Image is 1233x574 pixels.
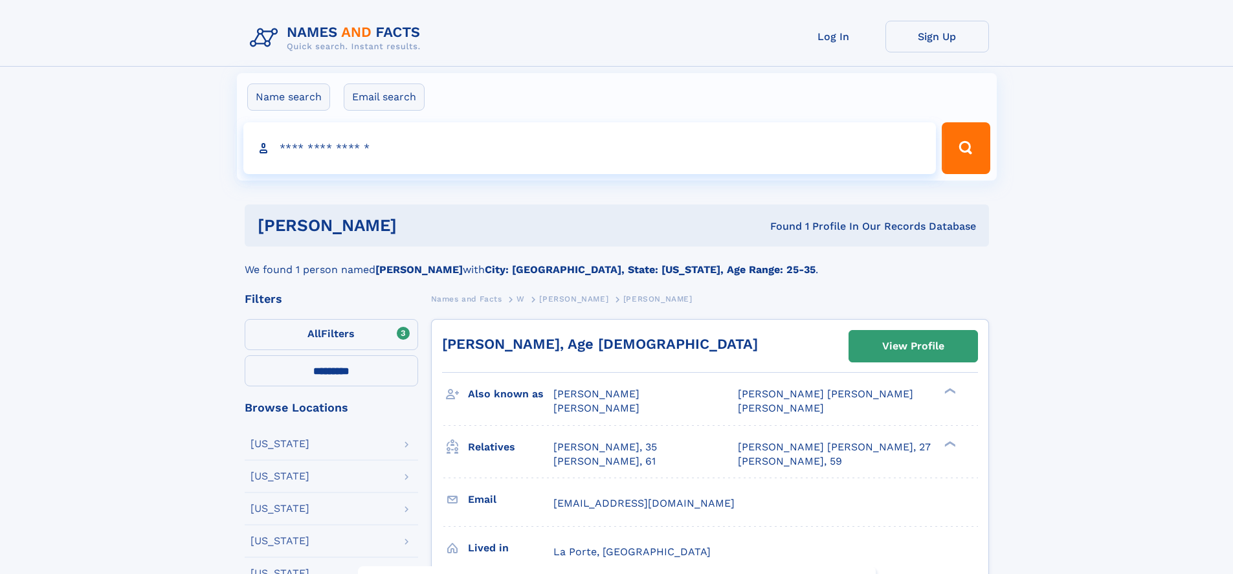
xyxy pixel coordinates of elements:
span: [PERSON_NAME] [553,402,639,414]
input: search input [243,122,937,174]
h3: Email [468,489,553,511]
a: Log In [782,21,885,52]
div: [US_STATE] [250,503,309,514]
h1: [PERSON_NAME] [258,217,584,234]
a: [PERSON_NAME], Age [DEMOGRAPHIC_DATA] [442,336,758,352]
label: Name search [247,83,330,111]
div: Filters [245,293,418,305]
div: View Profile [882,331,944,361]
img: Logo Names and Facts [245,21,431,56]
span: La Porte, [GEOGRAPHIC_DATA] [553,546,711,558]
span: [EMAIL_ADDRESS][DOMAIN_NAME] [553,497,735,509]
span: W [517,294,525,304]
a: [PERSON_NAME], 35 [553,440,657,454]
a: [PERSON_NAME], 59 [738,454,842,469]
a: Sign Up [885,21,989,52]
button: Search Button [942,122,990,174]
div: Found 1 Profile In Our Records Database [583,219,976,234]
div: We found 1 person named with . [245,247,989,278]
label: Filters [245,319,418,350]
div: [US_STATE] [250,471,309,481]
b: City: [GEOGRAPHIC_DATA], State: [US_STATE], Age Range: 25-35 [485,263,816,276]
div: [US_STATE] [250,536,309,546]
a: [PERSON_NAME], 61 [553,454,656,469]
div: ❯ [941,439,957,448]
span: [PERSON_NAME] [PERSON_NAME] [738,388,913,400]
span: [PERSON_NAME] [623,294,693,304]
a: [PERSON_NAME] [PERSON_NAME], 27 [738,440,931,454]
h3: Also known as [468,383,553,405]
h3: Lived in [468,537,553,559]
a: [PERSON_NAME] [539,291,608,307]
span: [PERSON_NAME] [553,388,639,400]
span: [PERSON_NAME] [738,402,824,414]
a: Names and Facts [431,291,502,307]
b: [PERSON_NAME] [375,263,463,276]
div: Browse Locations [245,402,418,414]
h3: Relatives [468,436,553,458]
a: W [517,291,525,307]
div: ❯ [941,387,957,395]
span: [PERSON_NAME] [539,294,608,304]
label: Email search [344,83,425,111]
div: [US_STATE] [250,439,309,449]
span: All [307,327,321,340]
a: View Profile [849,331,977,362]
